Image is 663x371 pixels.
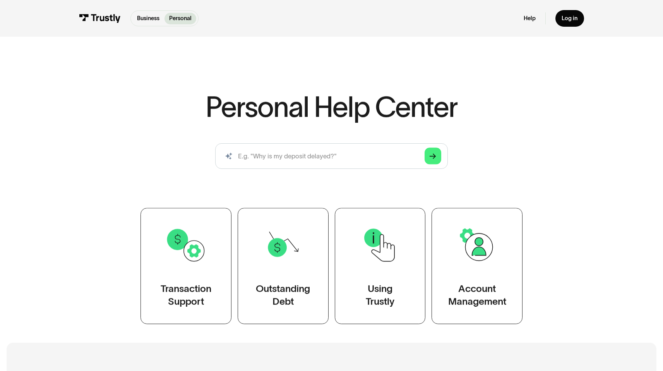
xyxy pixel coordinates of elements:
div: Account Management [448,282,506,307]
div: Using Trustly [366,282,394,307]
img: Trustly Logo [79,14,121,23]
a: UsingTrustly [335,208,426,324]
div: Outstanding Debt [256,282,310,307]
div: Transaction Support [161,282,211,307]
a: OutstandingDebt [238,208,329,324]
form: Search [215,143,448,169]
p: Personal [169,14,192,23]
div: Log in [562,15,577,22]
a: Log in [555,10,584,27]
a: TransactionSupport [140,208,231,324]
a: Business [132,13,164,24]
h1: Personal Help Center [206,93,457,121]
p: Business [137,14,159,23]
a: Personal [164,13,197,24]
a: Help [524,15,536,22]
a: AccountManagement [432,208,523,324]
input: search [215,143,448,169]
